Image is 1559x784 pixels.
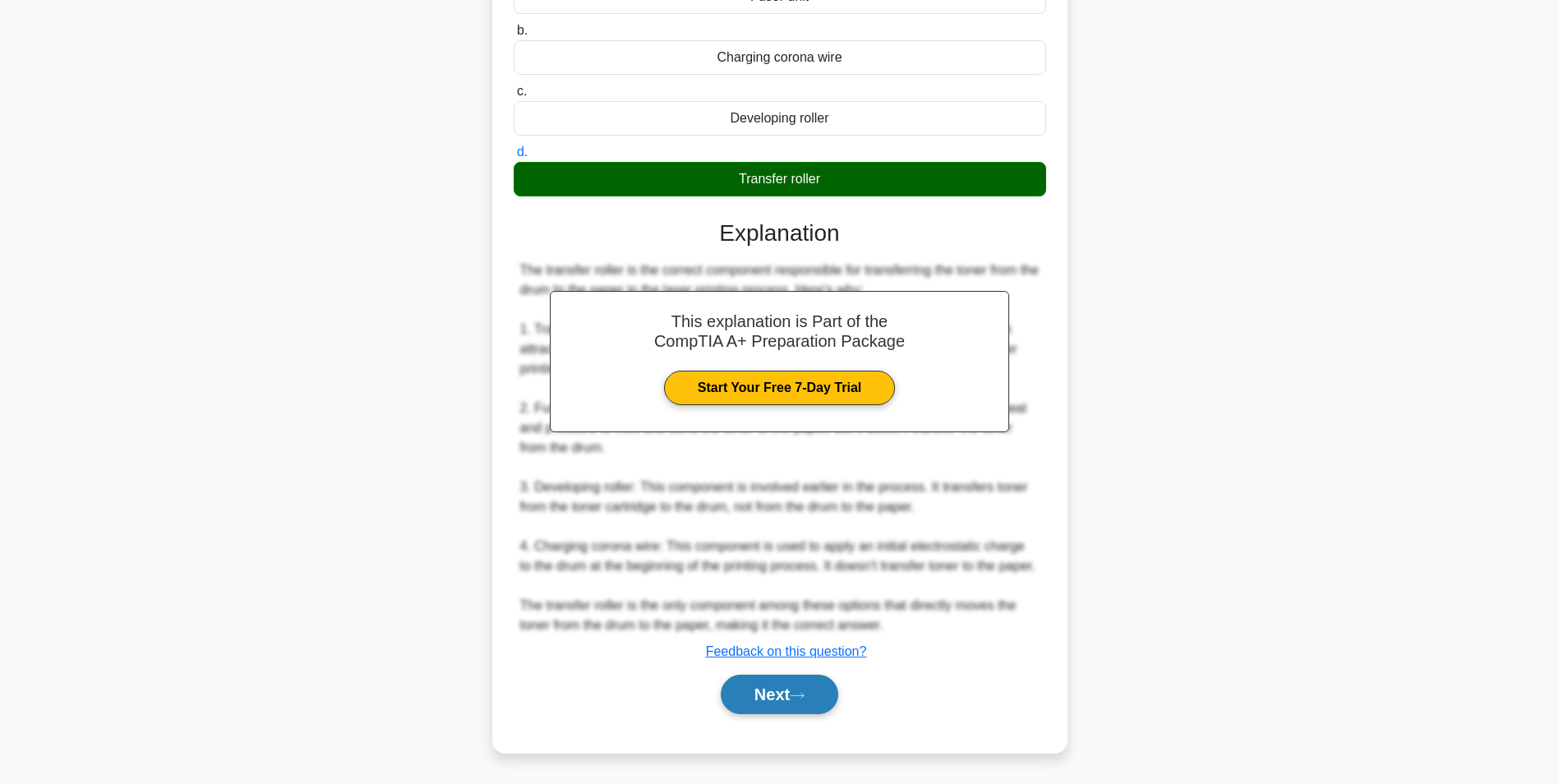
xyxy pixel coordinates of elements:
[520,261,1040,635] div: The transfer roller is the correct component responsible for transferring the toner from the drum...
[524,219,1036,247] h3: Explanation
[514,40,1046,75] div: Charging corona wire
[514,101,1046,136] div: Developing roller
[721,675,838,714] button: Next
[706,644,867,658] a: Feedback on this question?
[664,371,895,405] a: Start Your Free 7-Day Trial
[517,23,528,37] span: b.
[517,145,528,159] span: d.
[514,162,1046,196] div: Transfer roller
[517,84,527,98] span: c.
